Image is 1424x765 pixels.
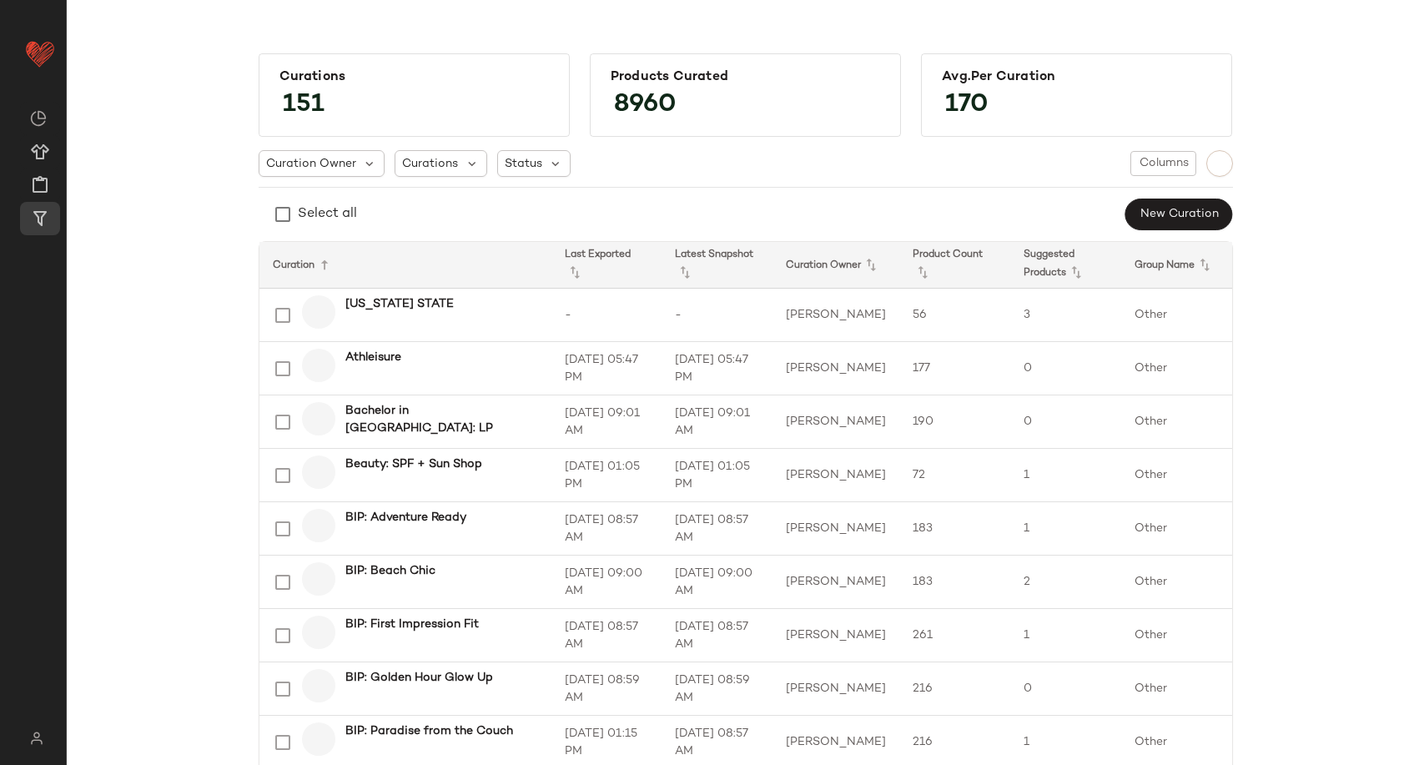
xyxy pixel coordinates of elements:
td: [DATE] 08:57 AM [551,502,662,556]
td: 56 [899,289,1010,342]
b: Bachelor in [GEOGRAPHIC_DATA]: LP [345,402,531,437]
td: [PERSON_NAME] [772,609,899,662]
td: 72 [899,449,1010,502]
td: [DATE] 08:59 AM [551,662,662,716]
td: Other [1121,289,1232,342]
td: [DATE] 09:00 AM [662,556,772,609]
span: 170 [928,75,1005,135]
td: - [551,289,662,342]
td: 3 [1010,289,1121,342]
td: [DATE] 05:47 PM [662,342,772,395]
td: [DATE] 09:01 AM [662,395,772,449]
td: Other [1121,662,1232,716]
th: Group Name [1121,242,1232,289]
td: 2 [1010,556,1121,609]
b: BIP: Paradise from the Couch [345,722,513,740]
span: Curation Owner [266,155,356,173]
td: 0 [1010,342,1121,395]
td: [DATE] 08:57 AM [662,609,772,662]
b: Beauty: SPF + Sun Shop [345,455,482,473]
button: Columns [1130,151,1195,176]
b: BIP: Adventure Ready [345,509,466,526]
td: 1 [1010,449,1121,502]
td: 1 [1010,609,1121,662]
span: New Curation [1139,208,1218,221]
td: Other [1121,556,1232,609]
th: Product Count [899,242,1010,289]
td: - [662,289,772,342]
td: Other [1121,395,1232,449]
b: [US_STATE] STATE [345,295,454,313]
th: Latest Snapshot [662,242,772,289]
img: svg%3e [30,110,47,127]
div: Avg.per Curation [942,69,1211,85]
td: [PERSON_NAME] [772,449,899,502]
td: [PERSON_NAME] [772,502,899,556]
div: Products Curated [611,69,880,85]
td: [DATE] 08:59 AM [662,662,772,716]
td: 190 [899,395,1010,449]
span: Curations [402,155,458,173]
td: [DATE] 05:47 PM [551,342,662,395]
td: Other [1121,609,1232,662]
th: Curation Owner [772,242,899,289]
td: [PERSON_NAME] [772,662,899,716]
img: heart_red.DM2ytmEG.svg [23,37,57,70]
div: Curations [279,69,549,85]
td: 216 [899,662,1010,716]
th: Curation [259,242,551,289]
td: [DATE] 08:57 AM [662,502,772,556]
td: [PERSON_NAME] [772,342,899,395]
span: 8960 [597,75,693,135]
div: Select all [298,204,357,224]
td: 261 [899,609,1010,662]
td: [PERSON_NAME] [772,395,899,449]
td: 183 [899,502,1010,556]
td: [PERSON_NAME] [772,556,899,609]
td: [PERSON_NAME] [772,289,899,342]
td: 183 [899,556,1010,609]
td: 1 [1010,502,1121,556]
td: [DATE] 01:05 PM [551,449,662,502]
td: Other [1121,342,1232,395]
img: svg%3e [20,732,53,745]
td: [DATE] 09:00 AM [551,556,662,609]
th: Last Exported [551,242,662,289]
span: 151 [266,75,341,135]
b: BIP: First Impression Fit [345,616,479,633]
td: 177 [899,342,1010,395]
b: BIP: Beach Chic [345,562,435,580]
td: [DATE] 01:05 PM [662,449,772,502]
td: Other [1121,502,1232,556]
td: 0 [1010,662,1121,716]
span: Status [505,155,542,173]
button: New Curation [1125,199,1232,230]
td: Other [1121,449,1232,502]
td: [DATE] 08:57 AM [551,609,662,662]
td: [DATE] 09:01 AM [551,395,662,449]
span: Columns [1138,157,1188,170]
th: Suggested Products [1010,242,1121,289]
b: Athleisure [345,349,401,366]
b: BIP: Golden Hour Glow Up [345,669,493,687]
td: 0 [1010,395,1121,449]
